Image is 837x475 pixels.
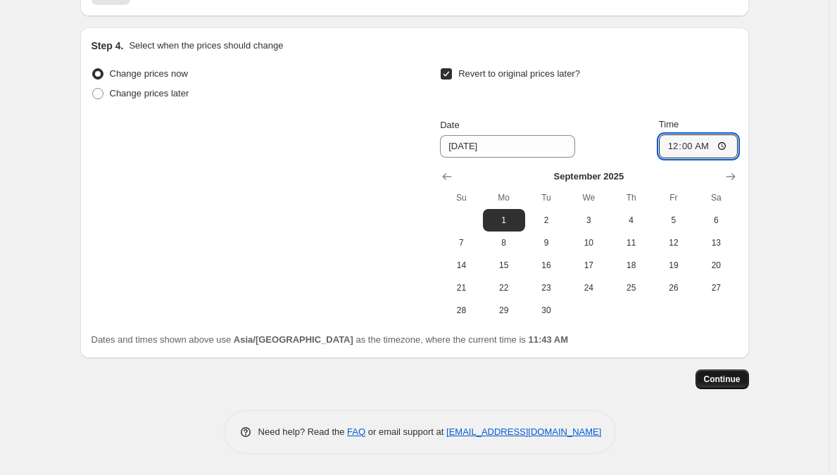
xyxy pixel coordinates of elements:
[525,209,567,232] button: Tuesday September 2 2025
[531,192,562,203] span: Tu
[440,135,575,158] input: 8/13/2025
[615,237,646,248] span: 11
[129,39,283,53] p: Select when the prices should change
[531,215,562,226] span: 2
[695,232,737,254] button: Saturday September 13 2025
[567,209,610,232] button: Wednesday September 3 2025
[615,192,646,203] span: Th
[446,260,477,271] span: 14
[531,305,562,316] span: 30
[721,167,741,186] button: Show next month, October 2025
[446,305,477,316] span: 28
[567,232,610,254] button: Wednesday September 10 2025
[573,282,604,293] span: 24
[525,254,567,277] button: Tuesday September 16 2025
[458,68,580,79] span: Revert to original prices later?
[653,186,695,209] th: Friday
[653,232,695,254] button: Friday September 12 2025
[695,254,737,277] button: Saturday September 20 2025
[483,254,525,277] button: Monday September 15 2025
[489,260,520,271] span: 15
[92,39,124,53] h2: Step 4.
[567,254,610,277] button: Wednesday September 17 2025
[653,277,695,299] button: Friday September 26 2025
[234,334,353,345] b: Asia/[GEOGRAPHIC_DATA]
[446,192,477,203] span: Su
[365,426,446,437] span: or email support at
[610,232,652,254] button: Thursday September 11 2025
[347,426,365,437] a: FAQ
[531,260,562,271] span: 16
[531,282,562,293] span: 23
[695,186,737,209] th: Saturday
[440,186,482,209] th: Sunday
[658,215,689,226] span: 5
[658,237,689,248] span: 12
[700,237,731,248] span: 13
[615,282,646,293] span: 25
[110,88,189,99] span: Change prices later
[483,277,525,299] button: Monday September 22 2025
[489,192,520,203] span: Mo
[567,186,610,209] th: Wednesday
[489,215,520,226] span: 1
[610,254,652,277] button: Thursday September 18 2025
[92,334,569,345] span: Dates and times shown above use as the timezone, where the current time is
[446,237,477,248] span: 7
[610,186,652,209] th: Thursday
[525,299,567,322] button: Tuesday September 30 2025
[573,215,604,226] span: 3
[573,192,604,203] span: We
[528,334,568,345] b: 11:43 AM
[483,209,525,232] button: Monday September 1 2025
[440,277,482,299] button: Sunday September 21 2025
[489,305,520,316] span: 29
[659,134,738,158] input: 12:00
[440,299,482,322] button: Sunday September 28 2025
[653,254,695,277] button: Friday September 19 2025
[615,260,646,271] span: 18
[695,277,737,299] button: Saturday September 27 2025
[525,186,567,209] th: Tuesday
[610,277,652,299] button: Thursday September 25 2025
[489,282,520,293] span: 22
[437,167,457,186] button: Show previous month, August 2025
[615,215,646,226] span: 4
[659,119,679,129] span: Time
[446,426,601,437] a: [EMAIL_ADDRESS][DOMAIN_NAME]
[658,282,689,293] span: 26
[658,260,689,271] span: 19
[700,192,731,203] span: Sa
[695,209,737,232] button: Saturday September 6 2025
[525,232,567,254] button: Tuesday September 9 2025
[700,260,731,271] span: 20
[567,277,610,299] button: Wednesday September 24 2025
[446,282,477,293] span: 21
[573,237,604,248] span: 10
[489,237,520,248] span: 8
[258,426,348,437] span: Need help? Read the
[610,209,652,232] button: Thursday September 4 2025
[696,369,749,389] button: Continue
[440,120,459,130] span: Date
[573,260,604,271] span: 17
[440,232,482,254] button: Sunday September 7 2025
[110,68,188,79] span: Change prices now
[483,299,525,322] button: Monday September 29 2025
[483,232,525,254] button: Monday September 8 2025
[704,374,741,385] span: Continue
[483,186,525,209] th: Monday
[700,215,731,226] span: 6
[440,254,482,277] button: Sunday September 14 2025
[700,282,731,293] span: 27
[658,192,689,203] span: Fr
[653,209,695,232] button: Friday September 5 2025
[531,237,562,248] span: 9
[525,277,567,299] button: Tuesday September 23 2025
